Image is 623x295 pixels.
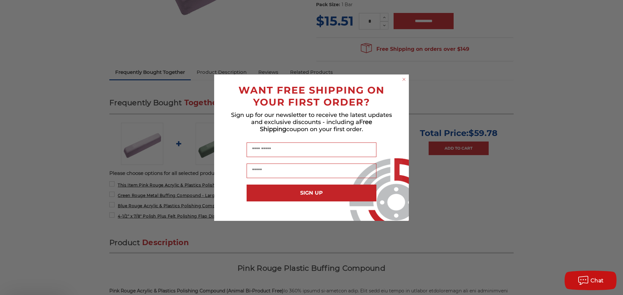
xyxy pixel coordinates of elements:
[247,185,376,201] button: SIGN UP
[231,111,392,133] span: Sign up for our newsletter to receive the latest updates and exclusive discounts - including a co...
[591,278,604,284] span: Chat
[247,164,376,178] input: Email
[238,84,385,108] span: WANT FREE SHIPPING ON YOUR FIRST ORDER?
[401,76,407,83] button: Close dialog
[260,119,372,133] span: Free Shipping
[565,271,617,290] button: Chat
